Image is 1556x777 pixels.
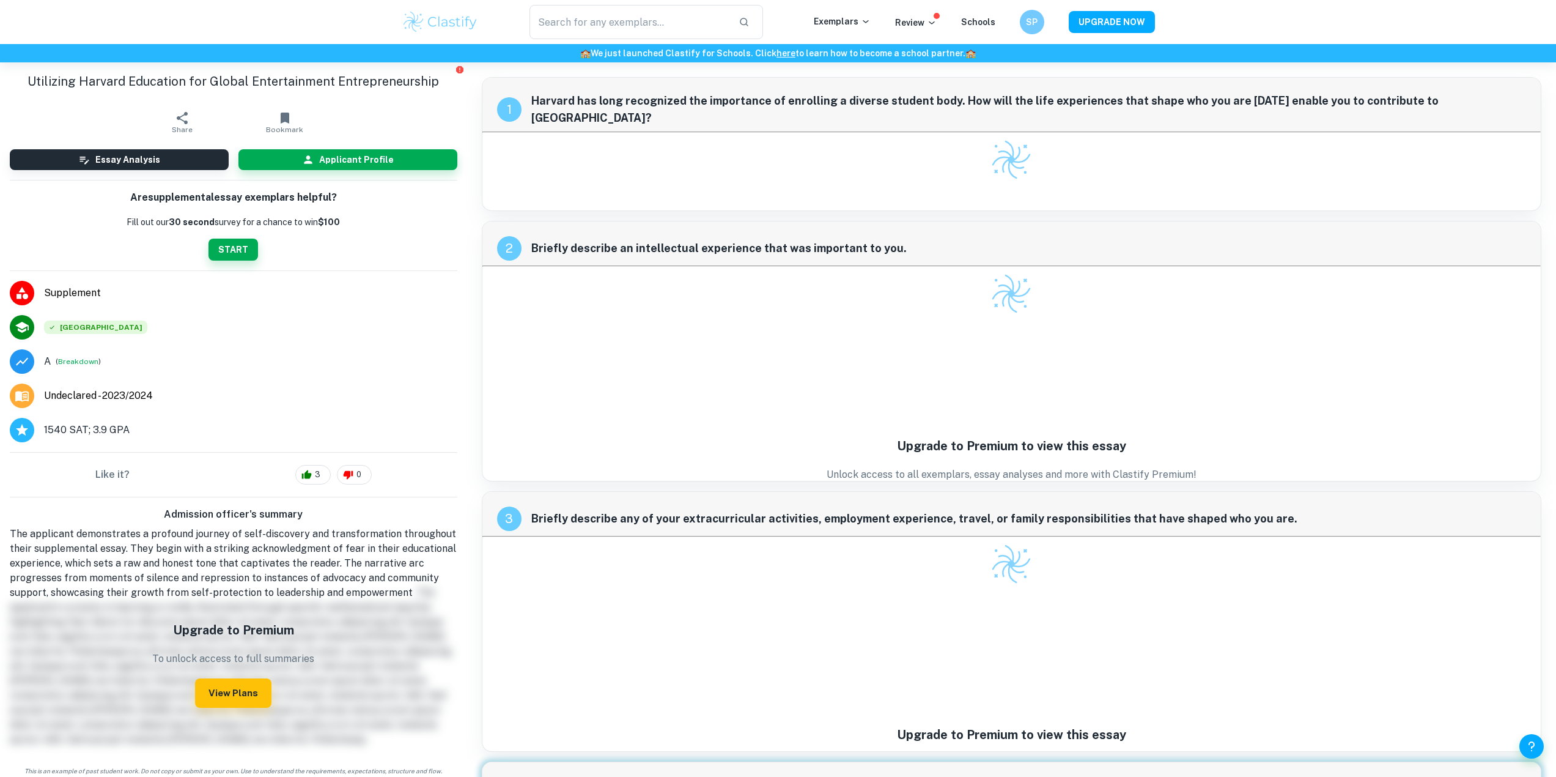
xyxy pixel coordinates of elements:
[529,5,729,39] input: Search for any exemplars...
[814,15,871,28] p: Exemplars
[56,355,101,367] span: ( )
[827,437,1196,455] h5: Upgrade to Premium to view this essay
[95,467,130,482] h6: Like it?
[44,354,51,369] p: Grade
[990,138,1033,181] img: Clastify logo
[208,239,258,261] button: START
[497,97,522,122] div: recipe
[497,236,522,261] div: recipe
[961,17,995,27] a: Schools
[44,321,147,334] span: [GEOGRAPHIC_DATA]
[44,286,457,300] span: Supplement
[152,652,314,666] p: To unlock access to full summaries
[127,215,340,229] p: Fill out our survey for a chance to win
[965,48,976,58] span: 🏫
[58,356,98,367] button: Breakdown
[44,388,163,403] a: Major and Application Year
[169,217,215,227] b: 30 second
[44,321,147,334] div: Accepted: Harvard University
[827,726,1196,744] h5: Upgrade to Premium to view this essay
[195,678,271,708] button: View Plans
[5,767,462,776] span: This is an example of past student work. Do not copy or submit as your own. Use to understand the...
[990,272,1033,315] img: Clastify logo
[10,72,457,91] h1: Utilizing Harvard Education for Global Entertainment Entrepreneurship
[350,469,368,481] span: 0
[580,48,591,58] span: 🏫
[172,125,193,134] span: Share
[318,217,340,227] strong: $100
[308,469,327,481] span: 3
[10,528,456,598] span: The applicant demonstrates a profound journey of self-discovery and transformation throughout the...
[1069,11,1155,33] button: UPGRADE NOW
[895,16,937,29] p: Review
[152,621,314,639] h5: Upgrade to Premium
[130,190,337,206] h6: Are supplemental essay exemplars helpful?
[776,48,795,58] a: here
[455,65,465,74] button: Report issue
[531,92,1527,127] span: Harvard has long recognized the importance of enrolling a diverse student body. How will the life...
[131,105,234,139] button: Share
[10,149,229,170] button: Essay Analysis
[44,388,153,403] span: Undeclared - 2023/2024
[827,467,1196,482] p: Unlock access to all exemplars, essay analyses and more with Clastify Premium!
[2,46,1554,60] h6: We just launched Clastify for Schools. Click to learn how to become a school partner.
[266,125,303,134] span: Bookmark
[1025,15,1039,29] h6: SP
[1020,10,1044,34] button: SP
[990,543,1033,586] img: Clastify logo
[10,587,451,745] span: . The applicant’s curiosity in learning is vividly illustrated through specific mathematical inqu...
[497,507,522,531] div: recipe
[531,240,1527,257] span: Briefly describe an intellectual experience that was important to you.
[95,153,160,166] h6: Essay Analysis
[1519,734,1544,759] button: Help and Feedback
[238,149,457,170] button: Applicant Profile
[10,507,457,522] h6: Admission officer's summary
[44,423,130,437] span: 1540 SAT; 3.9 GPA
[531,510,1527,527] span: Briefly describe any of your extracurricular activities, employment experience, travel, or family...
[319,153,394,166] h6: Applicant Profile
[234,105,336,139] button: Bookmark
[402,10,479,34] img: Clastify logo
